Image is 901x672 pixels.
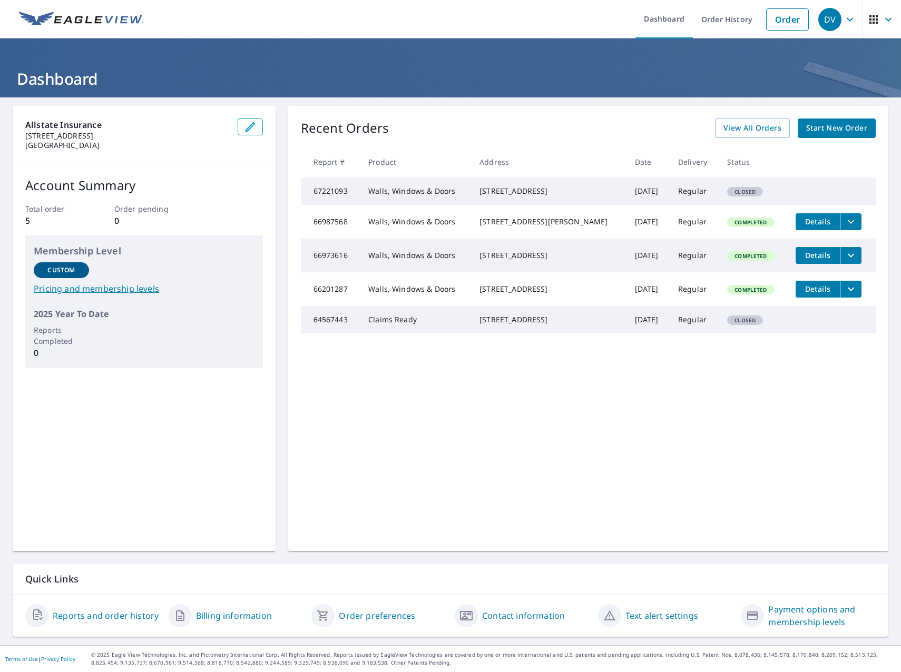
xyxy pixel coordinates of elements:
[53,609,159,622] a: Reports and order history
[34,244,254,258] p: Membership Level
[360,239,471,272] td: Walls, Windows & Doors
[301,118,389,138] p: Recent Orders
[802,216,834,226] span: Details
[670,239,719,272] td: Regular
[798,118,876,138] a: Start New Order
[479,186,618,196] div: [STREET_ADDRESS]
[301,205,360,239] td: 66987568
[715,118,790,138] a: View All Orders
[25,203,85,214] p: Total order
[728,252,773,260] span: Completed
[5,656,75,662] p: |
[728,317,762,324] span: Closed
[91,651,896,667] p: © 2025 Eagle View Technologies, Inc. and Pictometry International Corp. All Rights Reserved. Repo...
[626,146,670,177] th: Date
[728,219,773,226] span: Completed
[840,281,861,298] button: filesDropdownBtn-66201287
[802,250,834,260] span: Details
[47,265,75,275] p: Custom
[13,68,888,90] h1: Dashboard
[626,239,670,272] td: [DATE]
[301,146,360,177] th: Report #
[360,306,471,333] td: Claims Ready
[670,306,719,333] td: Regular
[768,603,876,628] a: Payment options and membership levels
[471,146,626,177] th: Address
[301,239,360,272] td: 66973616
[840,213,861,230] button: filesDropdownBtn-66987568
[41,655,75,663] a: Privacy Policy
[360,146,471,177] th: Product
[360,177,471,205] td: Walls, Windows & Doors
[301,306,360,333] td: 64567443
[766,8,809,31] a: Order
[479,284,618,294] div: [STREET_ADDRESS]
[479,216,618,227] div: [STREET_ADDRESS][PERSON_NAME]
[114,214,174,227] p: 0
[796,213,840,230] button: detailsBtn-66987568
[626,272,670,306] td: [DATE]
[25,572,876,586] p: Quick Links
[360,272,471,306] td: Walls, Windows & Doors
[728,286,773,293] span: Completed
[34,282,254,295] a: Pricing and membership levels
[806,122,867,135] span: Start New Order
[34,308,254,320] p: 2025 Year To Date
[360,205,471,239] td: Walls, Windows & Doors
[196,609,272,622] a: Billing information
[796,281,840,298] button: detailsBtn-66201287
[840,247,861,264] button: filesDropdownBtn-66973616
[479,314,618,325] div: [STREET_ADDRESS]
[802,284,834,294] span: Details
[670,272,719,306] td: Regular
[796,247,840,264] button: detailsBtn-66973616
[482,609,565,622] a: Contact information
[719,146,787,177] th: Status
[25,118,229,131] p: Allstate Insurance
[479,250,618,261] div: [STREET_ADDRESS]
[25,214,85,227] p: 5
[626,205,670,239] td: [DATE]
[670,146,719,177] th: Delivery
[728,188,762,195] span: Closed
[114,203,174,214] p: Order pending
[301,177,360,205] td: 67221093
[818,8,841,31] div: DV
[25,176,263,195] p: Account Summary
[19,12,143,27] img: EV Logo
[626,177,670,205] td: [DATE]
[625,609,698,622] a: Text alert settings
[34,324,89,347] p: Reports Completed
[301,272,360,306] td: 66201287
[626,306,670,333] td: [DATE]
[670,177,719,205] td: Regular
[723,122,781,135] span: View All Orders
[34,347,89,359] p: 0
[670,205,719,239] td: Regular
[25,141,229,150] p: [GEOGRAPHIC_DATA]
[25,131,229,141] p: [STREET_ADDRESS]
[339,609,415,622] a: Order preferences
[5,655,38,663] a: Terms of Use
